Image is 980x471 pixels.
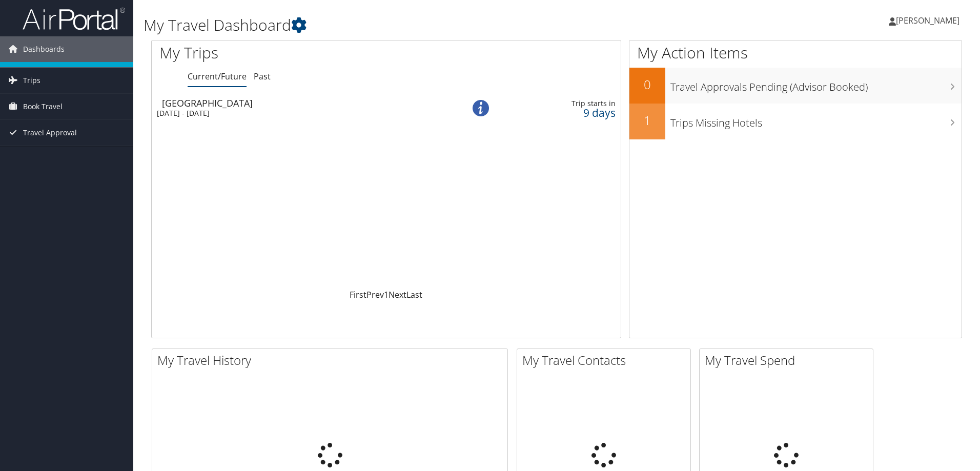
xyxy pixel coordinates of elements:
[188,71,247,82] a: Current/Future
[670,75,962,94] h3: Travel Approvals Pending (Advisor Booked)
[23,120,77,146] span: Travel Approval
[159,42,418,64] h1: My Trips
[23,68,40,93] span: Trips
[23,7,125,31] img: airportal-logo.png
[629,104,962,139] a: 1Trips Missing Hotels
[406,289,422,300] a: Last
[162,98,443,108] div: [GEOGRAPHIC_DATA]
[144,14,695,36] h1: My Travel Dashboard
[350,289,366,300] a: First
[522,352,690,369] h2: My Travel Contacts
[629,42,962,64] h1: My Action Items
[705,352,873,369] h2: My Travel Spend
[518,99,616,108] div: Trip starts in
[473,100,489,116] img: alert-flat-solid-info.png
[629,68,962,104] a: 0Travel Approvals Pending (Advisor Booked)
[384,289,389,300] a: 1
[518,108,616,117] div: 9 days
[896,15,959,26] span: [PERSON_NAME]
[157,352,507,369] h2: My Travel History
[389,289,406,300] a: Next
[23,94,63,119] span: Book Travel
[889,5,970,36] a: [PERSON_NAME]
[670,111,962,130] h3: Trips Missing Hotels
[157,109,438,118] div: [DATE] - [DATE]
[366,289,384,300] a: Prev
[629,112,665,129] h2: 1
[254,71,271,82] a: Past
[629,76,665,93] h2: 0
[23,36,65,62] span: Dashboards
